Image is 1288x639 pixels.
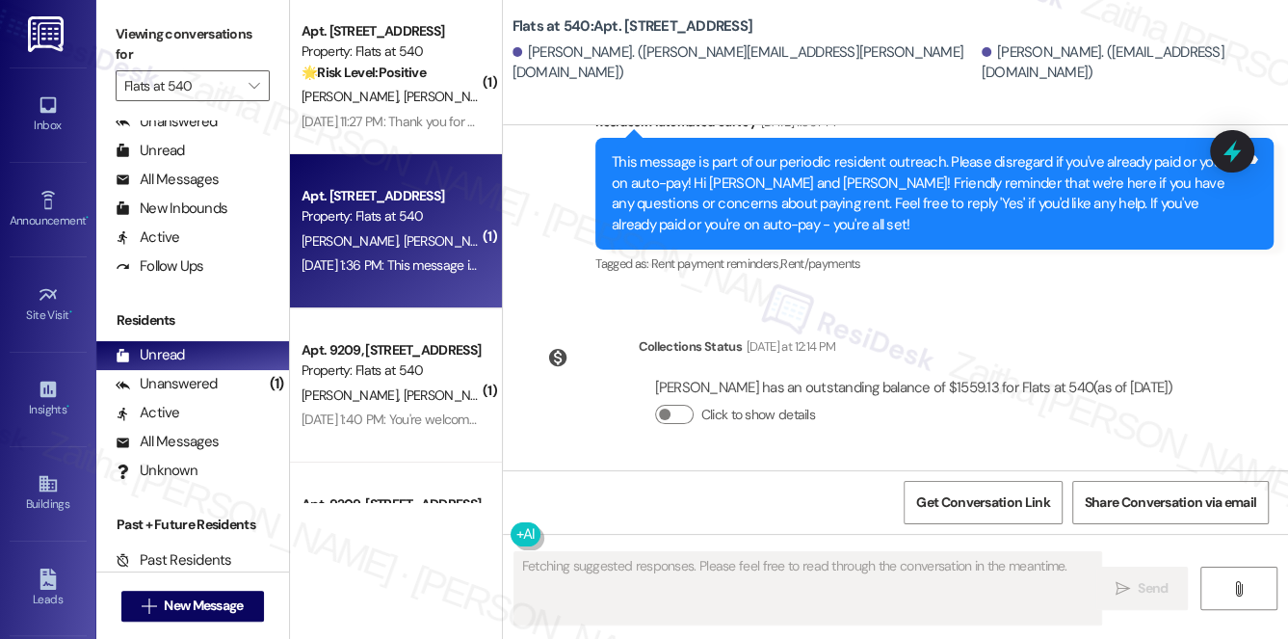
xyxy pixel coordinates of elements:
[904,481,1062,524] button: Get Conversation Link
[403,386,499,404] span: [PERSON_NAME]
[595,112,1274,139] div: Residesk Automated Survey
[1116,581,1130,597] i: 
[124,70,239,101] input: All communities
[302,21,480,41] div: Apt. [STREET_ADDRESS]
[116,199,227,219] div: New Inbounds
[10,279,87,331] a: Site Visit •
[164,596,243,616] span: New Message
[142,599,156,614] i: 
[513,42,977,84] div: [PERSON_NAME]. ([PERSON_NAME][EMAIL_ADDRESS][PERSON_NAME][DOMAIN_NAME])
[302,41,480,62] div: Property: Flats at 540
[66,400,69,413] span: •
[10,563,87,615] a: Leads
[701,405,815,425] label: Click to show details
[265,369,289,399] div: (1)
[651,255,780,272] span: Rent payment reminders ,
[69,306,72,319] span: •
[116,141,185,161] div: Unread
[116,227,180,248] div: Active
[116,345,185,365] div: Unread
[116,432,219,452] div: All Messages
[302,360,480,381] div: Property: Flats at 540
[116,256,204,277] div: Follow Ups
[742,336,835,357] div: [DATE] at 12:14 PM
[121,591,264,622] button: New Message
[116,170,219,190] div: All Messages
[302,186,480,206] div: Apt. [STREET_ADDRESS]
[302,494,480,515] div: Apt. 9209, [STREET_ADDRESS]
[302,340,480,360] div: Apt. 9209, [STREET_ADDRESS]
[116,19,270,70] label: Viewing conversations for
[249,78,259,93] i: 
[1085,493,1256,513] span: Share Conversation via email
[403,232,499,250] span: [PERSON_NAME]
[1138,578,1168,599] span: Send
[1231,581,1246,597] i: 
[514,552,1102,625] textarea: Fetching suggested responses. Please feel free to read through the conversation in the meantime.
[302,88,404,105] span: [PERSON_NAME]
[116,112,218,132] div: Unanswered
[116,550,232,571] div: Past Residents
[28,16,67,52] img: ResiDesk Logo
[116,461,197,481] div: Unknown
[302,411,581,428] div: [DATE] 1:40 PM: You're welcome, [PERSON_NAME]!
[403,88,505,105] span: [PERSON_NAME]
[302,64,426,81] strong: 🌟 Risk Level: Positive
[612,152,1243,235] div: This message is part of our periodic resident outreach. Please disregard if you've already paid o...
[96,310,289,331] div: Residents
[655,378,1173,398] div: [PERSON_NAME] has an outstanding balance of $1559.13 for Flats at 540 (as of [DATE])
[302,386,404,404] span: [PERSON_NAME]
[595,250,1274,278] div: Tagged as:
[513,16,753,37] b: Flats at 540: Apt. [STREET_ADDRESS]
[780,255,861,272] span: Rent/payments
[86,211,89,225] span: •
[639,336,742,357] div: Collections Status
[1095,567,1189,610] button: Send
[116,403,180,423] div: Active
[10,373,87,425] a: Insights •
[302,206,480,226] div: Property: Flats at 540
[916,493,1049,513] span: Get Conversation Link
[10,89,87,141] a: Inbox
[10,467,87,519] a: Buildings
[96,515,289,535] div: Past + Future Residents
[1072,481,1269,524] button: Share Conversation via email
[302,232,404,250] span: [PERSON_NAME]
[982,42,1274,84] div: [PERSON_NAME]. ([EMAIL_ADDRESS][DOMAIN_NAME])
[116,374,218,394] div: Unanswered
